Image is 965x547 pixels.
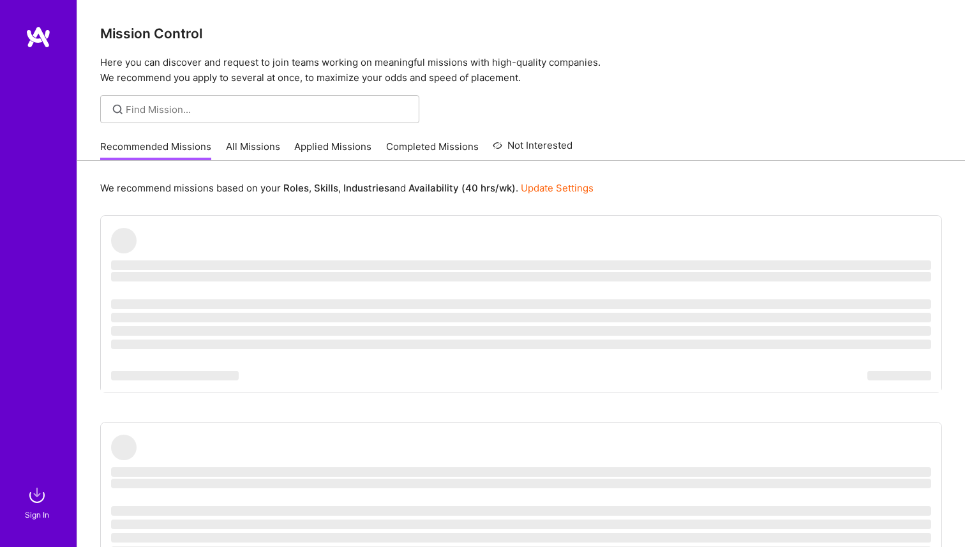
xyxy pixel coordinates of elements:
img: sign in [24,483,50,508]
div: Sign In [25,508,49,521]
input: Find Mission... [126,103,410,116]
b: Skills [314,182,338,194]
a: Applied Missions [294,140,371,161]
a: All Missions [226,140,280,161]
h3: Mission Control [100,26,942,41]
b: Roles [283,182,309,194]
a: Recommended Missions [100,140,211,161]
a: Not Interested [493,138,572,161]
img: logo [26,26,51,49]
b: Industries [343,182,389,194]
p: Here you can discover and request to join teams working on meaningful missions with high-quality ... [100,55,942,86]
p: We recommend missions based on your , , and . [100,181,594,195]
i: icon SearchGrey [110,102,125,117]
b: Availability (40 hrs/wk) [408,182,516,194]
a: sign inSign In [27,483,50,521]
a: Update Settings [521,182,594,194]
a: Completed Missions [386,140,479,161]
